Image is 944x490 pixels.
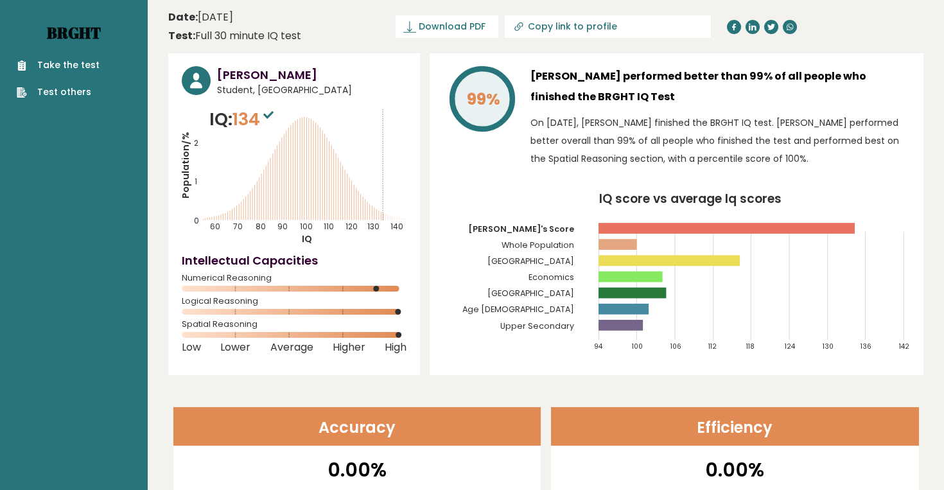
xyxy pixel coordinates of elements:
tspan: 94 [594,342,603,351]
b: Test: [168,28,195,43]
tspan: 80 [256,221,266,232]
tspan: 118 [747,342,755,351]
span: Download PDF [419,20,485,33]
span: Lower [220,345,250,350]
p: IQ: [209,107,277,132]
tspan: 2 [194,137,198,148]
span: Average [270,345,313,350]
tspan: 100 [300,221,313,232]
time: [DATE] [168,10,233,25]
p: 0.00% [182,455,533,484]
p: On [DATE], [PERSON_NAME] finished the BRGHT IQ test. [PERSON_NAME] performed better overall than ... [530,114,910,168]
tspan: 60 [210,221,220,232]
tspan: IQ score vs average Iq scores [599,190,782,207]
span: Logical Reasoning [182,299,406,304]
div: Full 30 minute IQ test [168,28,301,44]
h3: [PERSON_NAME] [217,66,406,83]
h4: Intellectual Capacities [182,252,406,269]
tspan: [GEOGRAPHIC_DATA] [487,256,574,267]
tspan: Upper Secondary [500,320,574,331]
tspan: Age [DEMOGRAPHIC_DATA] [462,304,574,315]
a: Take the test [17,58,100,72]
span: Higher [333,345,365,350]
tspan: [PERSON_NAME]'s Score [468,223,574,234]
tspan: 136 [861,342,872,351]
span: Low [182,345,201,350]
header: Efficiency [551,407,919,446]
tspan: 100 [633,342,643,351]
h3: [PERSON_NAME] performed better than 99% of all people who finished the BRGHT IQ Test [530,66,910,107]
tspan: 90 [277,221,288,232]
tspan: 110 [324,221,334,232]
tspan: [GEOGRAPHIC_DATA] [487,288,574,299]
tspan: IQ [302,232,312,245]
tspan: Economics [529,272,574,283]
b: Date: [168,10,198,24]
tspan: 142 [900,342,910,351]
a: Test others [17,85,100,99]
span: Spatial Reasoning [182,322,406,327]
tspan: 112 [708,342,717,351]
span: Numerical Reasoning [182,276,406,281]
tspan: 0 [194,215,199,226]
a: Download PDF [396,15,498,38]
tspan: 1 [195,176,197,187]
tspan: 124 [785,342,796,351]
tspan: 130 [823,342,834,351]
tspan: 140 [390,221,403,232]
tspan: Whole Population [502,240,574,250]
span: Student, [GEOGRAPHIC_DATA] [217,83,406,97]
tspan: 106 [670,342,681,351]
span: High [385,345,406,350]
tspan: 130 [367,221,380,232]
tspan: 70 [233,221,243,232]
tspan: 120 [345,221,358,232]
span: 134 [232,107,277,131]
a: Brght [47,22,101,43]
header: Accuracy [173,407,541,446]
tspan: 99% [467,88,500,110]
p: 0.00% [559,455,911,484]
tspan: Population/% [179,132,192,198]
